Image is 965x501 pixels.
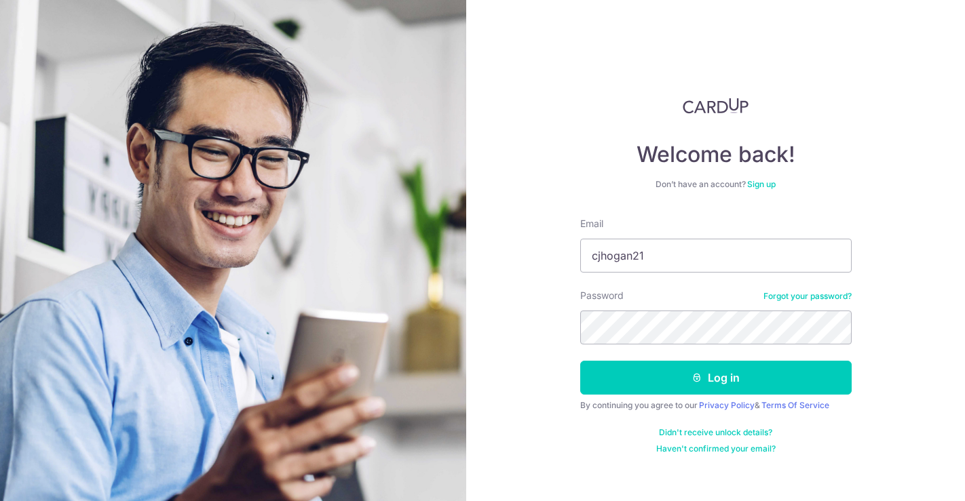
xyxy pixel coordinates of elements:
[580,239,852,273] input: Enter your Email
[580,289,624,302] label: Password
[699,400,755,410] a: Privacy Policy
[683,98,749,114] img: CardUp Logo
[580,400,852,411] div: By continuing you agree to our &
[761,400,829,410] a: Terms Of Service
[659,427,772,438] a: Didn't receive unlock details?
[580,179,852,190] div: Don’t have an account?
[763,291,852,302] a: Forgot your password?
[580,361,852,395] button: Log in
[656,443,776,454] a: Haven't confirmed your email?
[747,179,776,189] a: Sign up
[580,217,603,231] label: Email
[580,141,852,168] h4: Welcome back!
